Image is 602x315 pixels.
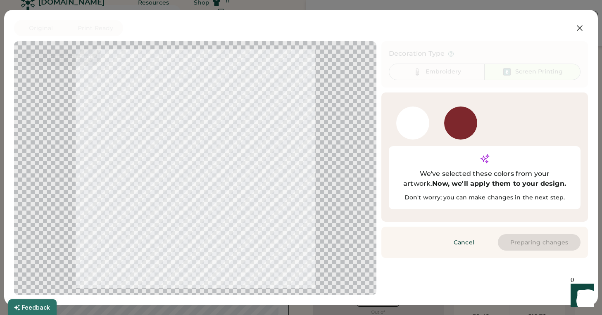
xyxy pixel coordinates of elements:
div: Decoration Type [389,49,445,59]
img: Thread%20-%20Unselected.svg [412,67,422,77]
button: Print Ready [68,20,123,36]
div: Don't worry; you can make changes in the next step. [396,194,573,202]
iframe: Front Chat [563,278,598,313]
div: Screen Printing [515,68,563,76]
button: Preparing changes [498,234,581,251]
button: Original [14,20,68,36]
strong: Now, we'll apply them to your design. [432,180,566,187]
button: Cancel [435,234,493,251]
img: Ink%20-%20Selected.svg [502,67,512,77]
div: We've selected these colors from your artwork. [396,169,573,189]
div: Embroidery [426,68,461,76]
